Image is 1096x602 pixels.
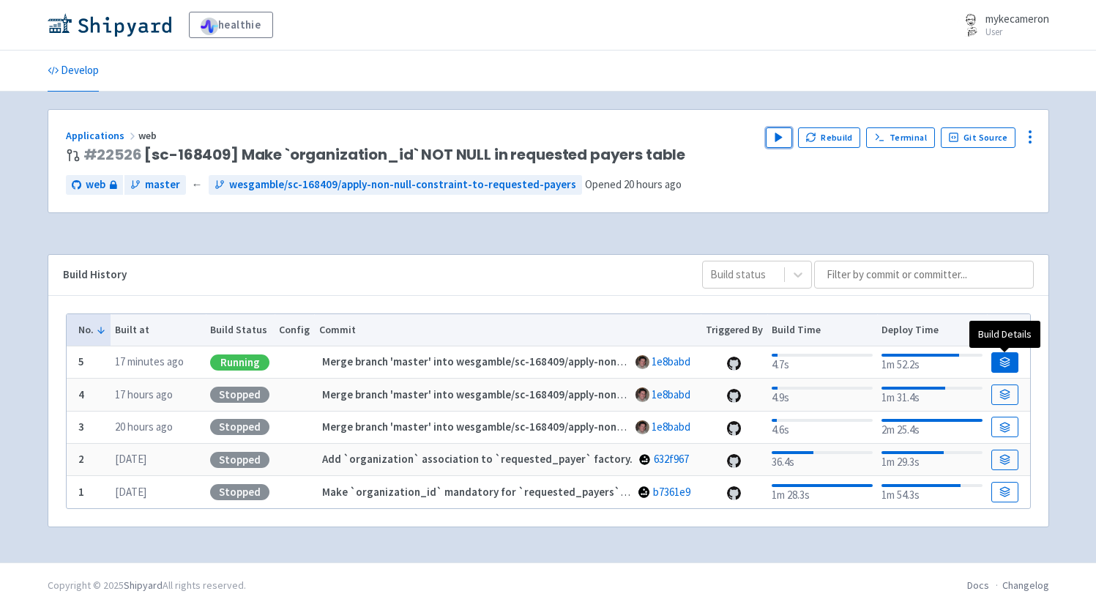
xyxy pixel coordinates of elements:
div: 1m 31.4s [881,384,982,406]
div: Stopped [210,452,269,468]
div: 4.6s [772,416,872,439]
a: master [124,175,186,195]
strong: Add `organization` association to `requested_payer` factory. [322,452,633,466]
b: 3 [78,420,84,434]
a: Build Details [991,417,1018,437]
a: Build Details [991,482,1018,502]
div: 1m 29.3s [881,448,982,471]
div: 4.9s [772,384,872,406]
span: web [138,129,159,142]
span: [sc-168409] Make `organization_id` NOT NULL in requested payers table [83,146,686,163]
span: master [145,176,180,193]
button: Rebuild [798,127,861,148]
div: 1m 28.3s [772,481,872,504]
b: 5 [78,354,84,368]
div: 1m 52.2s [881,351,982,374]
a: web [66,175,123,195]
div: 4.7s [772,351,872,374]
strong: Merge branch 'master' into wesgamble/sc-168409/apply-non-null-constraint-to-requested-payers [322,354,803,368]
th: Triggered By [701,314,767,346]
th: Config [275,314,315,346]
div: 1m 54.3s [881,481,982,504]
a: Build Details [991,384,1018,405]
strong: Merge branch 'master' into wesgamble/sc-168409/apply-non-null-constraint-to-requested-payers [322,420,803,434]
a: Develop [48,51,99,92]
time: 20 hours ago [115,420,173,434]
a: #22526 [83,144,142,165]
span: Opened [585,177,682,191]
span: mykecameron [985,12,1049,26]
a: Build Details [991,450,1018,470]
a: mykecameron User [947,13,1049,37]
div: Copyright © 2025 All rights reserved. [48,578,246,593]
th: Deploy Time [877,314,987,346]
a: b7361e9 [653,485,690,499]
a: Changelog [1002,579,1049,592]
a: 1e8babd [652,387,690,401]
small: User [985,27,1049,37]
time: 17 hours ago [115,387,173,401]
a: 632f967 [654,452,689,466]
b: 1 [78,485,84,499]
b: 4 [78,387,84,401]
a: Applications [66,129,138,142]
strong: Make `organization_id` mandatory for `requested_payers` and ensure cascade deletion of invalid re... [322,485,1013,499]
a: Terminal [866,127,934,148]
span: web [86,176,105,193]
button: No. [78,322,106,338]
div: Stopped [210,484,269,500]
a: Git Source [941,127,1016,148]
th: Built at [111,314,206,346]
span: wesgamble/sc-168409/apply-non-null-constraint-to-requested-payers [229,176,576,193]
b: 2 [78,452,84,466]
a: Docs [967,579,989,592]
time: 17 minutes ago [115,354,184,368]
input: Filter by commit or committer... [814,261,1034,289]
a: 1e8babd [652,354,690,368]
a: 1e8babd [652,420,690,434]
span: ← [192,176,203,193]
div: Build History [63,267,679,283]
a: Shipyard [124,579,163,592]
div: 2m 25.4s [881,416,982,439]
button: Play [766,127,792,148]
th: Build Time [767,314,877,346]
a: Build Details [991,352,1018,373]
div: Stopped [210,419,269,435]
time: [DATE] [115,452,146,466]
strong: Merge branch 'master' into wesgamble/sc-168409/apply-non-null-constraint-to-requested-payers [322,387,803,401]
time: 20 hours ago [624,177,682,191]
a: wesgamble/sc-168409/apply-non-null-constraint-to-requested-payers [209,175,582,195]
img: Shipyard logo [48,13,171,37]
th: Build Status [206,314,275,346]
div: 36.4s [772,448,872,471]
div: Stopped [210,387,269,403]
th: Commit [314,314,701,346]
a: healthie [189,12,273,38]
time: [DATE] [115,485,146,499]
div: Running [210,354,269,371]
